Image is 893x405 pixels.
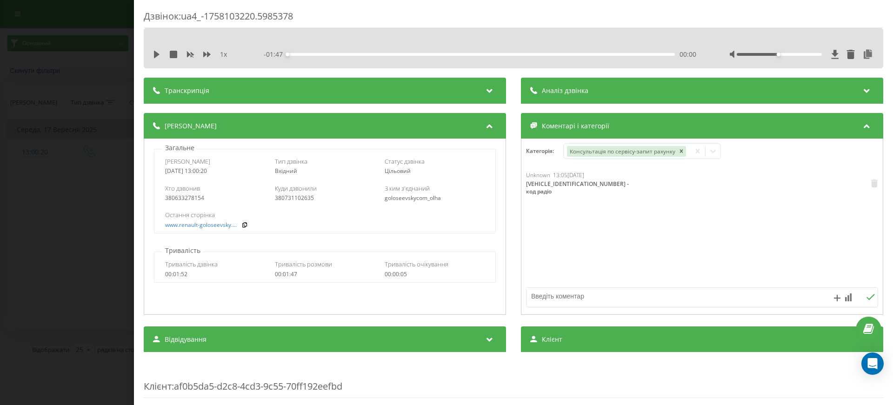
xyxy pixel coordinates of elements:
[777,53,780,56] div: Accessibility label
[275,271,375,278] div: 00:01:47
[144,10,883,28] div: Дзвінок : ua4_-1758103220.5985378
[553,172,584,179] div: 13:05[DATE]
[385,184,430,193] span: З ким з'єднаний
[275,184,317,193] span: Куди дзвонили
[542,335,562,344] span: Клієнт
[163,246,203,255] p: Тривалість
[567,146,677,157] div: Консультація по сервісу-запит рахунку
[165,168,265,174] div: [DATE] 13:00:20
[165,335,207,344] span: Відвідування
[680,50,696,59] span: 00:00
[286,53,289,56] div: Accessibility label
[542,86,588,95] span: Аналіз дзвінка
[385,157,425,166] span: Статус дзвінка
[264,50,287,59] span: - 01:47
[165,184,200,193] span: Хто дзвонив
[385,167,411,175] span: Цільовий
[275,195,375,201] div: 380731102635
[542,121,609,131] span: Коментарі і категорії
[165,195,265,201] div: 380633278154
[165,260,218,268] span: Тривалість дзвінка
[165,222,237,228] a: www.renault-goloseevsky....
[165,211,215,219] span: Остання сторінка
[220,50,227,59] span: 1 x
[385,260,448,268] span: Тривалість очікування
[385,195,485,201] div: goloseevskycom_olha
[677,146,686,157] div: Remove Консультація по сервісу-запит рахунку
[144,361,883,398] div: : af0b5da5-d2c8-4cd3-9c55-70ff192eefbd
[144,380,172,392] span: Клієнт
[165,121,217,131] span: [PERSON_NAME]
[163,143,197,153] p: Загальне
[165,157,210,166] span: [PERSON_NAME]
[275,260,332,268] span: Тривалість розмови
[526,180,630,195] div: [VEHICLE_IDENTIFICATION_NUMBER] - код радіо
[526,171,550,179] span: Unknown
[526,148,563,154] h4: Категорія :
[861,352,884,375] div: Open Intercom Messenger
[275,157,307,166] span: Тип дзвінка
[385,271,485,278] div: 00:00:05
[165,86,209,95] span: Транскрипція
[275,167,297,175] span: Вхідний
[165,271,265,278] div: 00:01:52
